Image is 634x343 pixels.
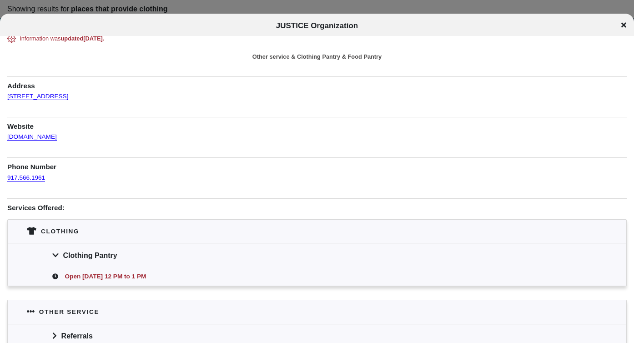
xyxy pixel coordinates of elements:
span: JUSTICE Organization [276,21,358,30]
div: Open [DATE] 12 PM to 1 PM [63,272,582,282]
h1: Phone Number [7,157,627,171]
h1: Services Offered: [7,198,627,212]
h1: Website [7,117,627,131]
div: Other service & Clothing Pantry & Food Pantry [7,52,627,61]
div: Information was [20,34,614,43]
div: Clothing Pantry [8,243,626,267]
a: [DOMAIN_NAME] [7,126,57,141]
a: 917.566.1961 [7,167,45,182]
div: Other service [39,307,99,317]
a: [STREET_ADDRESS] [7,86,68,100]
span: updated [DATE] . [61,35,105,42]
h1: Address [7,76,627,91]
div: Clothing [41,227,79,236]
